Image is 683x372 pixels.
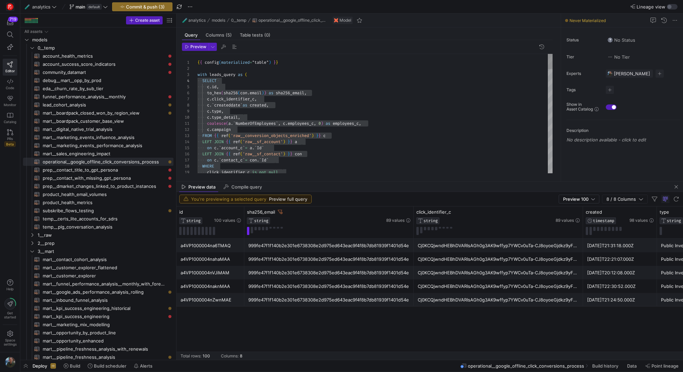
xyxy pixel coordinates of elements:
span: mart__customer_explorer_flattened​​​​​​​​​​ [43,264,166,272]
span: mart__kpi_success_engineering_historical​​​​​​​​​​ [43,305,166,312]
span: , [304,90,307,96]
span: temp__plg_conversation_analysis​​​​​​​​​​ [43,223,166,231]
button: 0__temp [229,16,248,24]
span: ref [233,139,240,144]
span: { [214,133,216,138]
span: Query [185,33,198,37]
span: to_hex [207,90,221,96]
span: 'raw__sf_account' [243,139,283,144]
button: Commit & push (3) [112,2,172,11]
button: Build [61,360,83,372]
span: , [266,102,269,108]
span: subskribe_flows_testing​​​​​​​​​​ [43,207,166,215]
button: 8 / 8 Columns [602,195,648,203]
span: mart__pipeline_freshness_analysis​​​​​​​​​​ [43,353,166,361]
span: mart__google_ads_performance_analysis_rolling​​​​​​​​​​ [43,288,166,296]
button: Help [3,276,17,294]
span: email [250,90,262,96]
button: 719 [3,16,17,28]
span: account_c [221,145,243,151]
span: Get started [4,311,16,319]
span: { [198,60,200,65]
span: ` [262,145,264,151]
span: , [216,84,219,90]
button: maindefault [68,2,109,11]
button: Point lineage [642,360,682,372]
span: . [209,102,212,108]
div: Press SPACE to select this row. [23,158,173,166]
span: 0__temp [231,18,246,23]
div: 2 [182,65,189,72]
span: employees_c [333,121,359,126]
span: "table" [252,60,269,65]
div: 5 [182,84,189,90]
button: Data [624,360,641,372]
a: mart__sales_engineering_impact​​​​​​​​​​ [23,150,173,158]
span: Code [6,86,14,90]
span: . [209,109,212,114]
div: 7 [182,96,189,102]
span: as [269,90,273,96]
a: temp__certs_lite_accounts_for_sdrs​​​​​​​​​​ [23,215,173,223]
span: } [273,60,276,65]
span: Data [627,363,637,369]
div: Press SPACE to select this row. [23,101,173,109]
div: 10 [182,114,189,120]
span: ( [238,90,240,96]
span: mart__opportunity_enhanced​​​​​​​​​​ [43,337,166,345]
a: mart__customer_explorer_flattened​​​​​​​​​​ [23,263,173,272]
span: Build scheduler [94,363,126,369]
a: PRsBeta [3,126,17,150]
div: 13 [182,133,189,139]
span: a [250,145,252,151]
a: mart__digital_native_trial_analysis​​​​​​​​​​ [23,125,173,133]
span: JOIN [214,151,224,157]
span: mart__kpi_success_engineering​​​​​​​​​​ [43,313,166,320]
div: 719 [8,17,18,22]
span: c [207,127,209,132]
span: 0__temp [38,44,172,52]
span: { [216,133,219,138]
span: Point lineage [651,363,679,369]
button: Alerts [131,360,156,372]
span: c [207,109,209,114]
div: Press SPACE to select this row. [23,109,173,117]
button: Getstarted [3,295,17,322]
span: a [228,121,231,126]
span: . [247,90,250,96]
span: , [359,121,361,126]
span: Commit & push (3) [126,4,165,9]
div: All assets [24,29,42,34]
div: 4 [182,78,189,84]
span: 'raw__conversion_objects_enriched' [231,133,311,138]
button: operational__google_offline_click_conversions_process [251,16,329,24]
div: Press SPACE to select this row. [23,247,173,255]
div: 1 [182,59,189,65]
span: LEFT [202,139,212,144]
span: employees_c [288,121,314,126]
span: con [240,90,247,96]
button: Create asset [126,16,163,24]
a: prep__contact_with_missing_gpt_persona​​​​​​​​​​ [23,174,173,182]
span: prep__dmarket_changes_linked_to_product_instances​​​​​​​​​​ [43,182,166,190]
div: Press SPACE to select this row. [23,52,173,60]
div: 16 [182,151,189,157]
a: mart__marketing_mix_modelling​​​​​​​​​​ [23,320,173,329]
a: community_datamart​​​​​​​​​​ [23,68,173,76]
span: Space settings [4,338,17,346]
span: ) [262,90,264,96]
span: sha256_email [276,90,304,96]
span: Preview 100 [563,196,588,202]
div: Press SPACE to select this row. [23,150,173,158]
div: Press SPACE to select this row. [23,329,173,337]
span: Status [566,38,600,42]
span: = [250,60,252,65]
a: mart__marketing_events_performance_analysis​​​​​​​​​​ [23,141,173,150]
span: Experts [566,71,600,76]
div: 12 [182,126,189,133]
span: mart__marketing_events_influence_analysis​​​​​​​​​​ [43,134,166,141]
a: mart__kpi_success_engineering​​​​​​​​​​ [23,312,173,320]
span: ) [311,133,314,138]
span: mart__boardpack_closed_won_by_region_view​​​​​​​​​​ [43,109,166,117]
a: mart__customer_explorer​​​​​​​​​​ [23,272,173,280]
